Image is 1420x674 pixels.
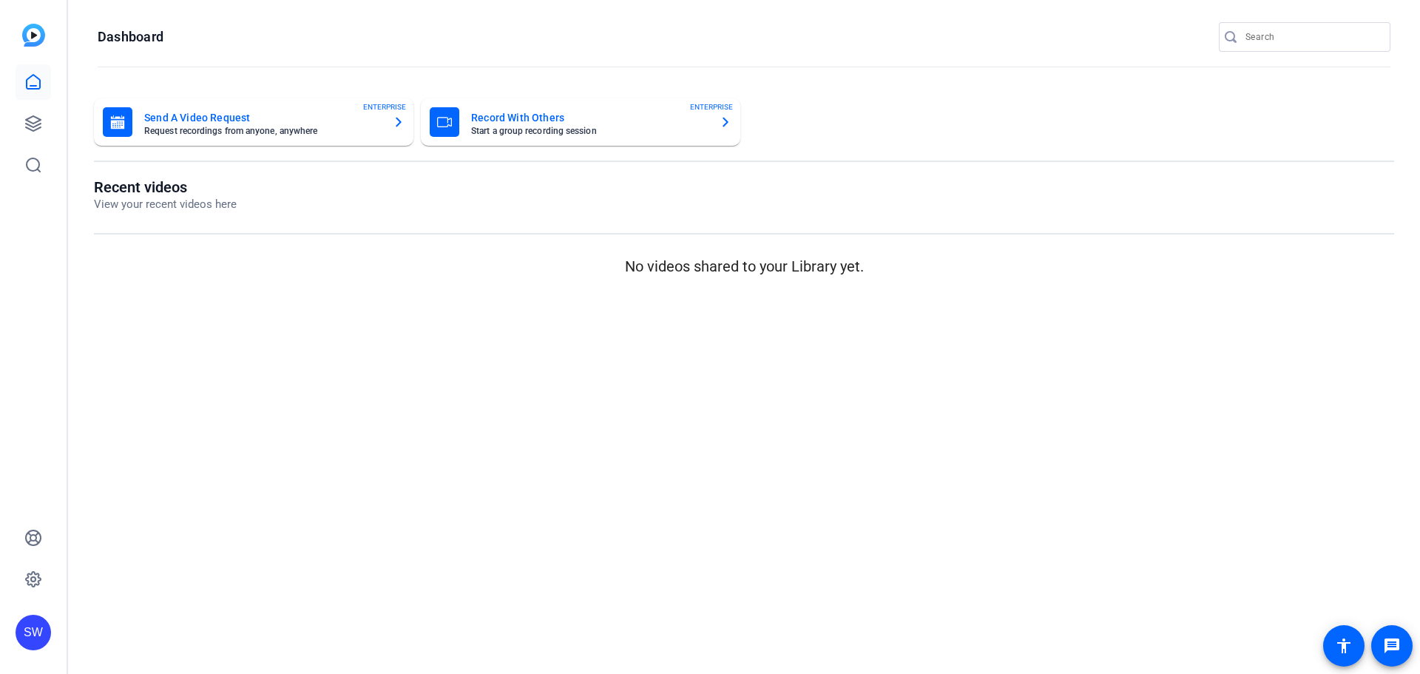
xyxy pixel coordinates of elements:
div: SW [16,615,51,650]
mat-icon: message [1383,637,1401,655]
h1: Dashboard [98,28,163,46]
img: blue-gradient.svg [22,24,45,47]
input: Search [1245,28,1379,46]
h1: Recent videos [94,178,237,196]
mat-card-subtitle: Request recordings from anyone, anywhere [144,127,381,135]
mat-card-title: Record With Others [471,109,708,127]
span: ENTERPRISE [363,101,406,112]
p: View your recent videos here [94,196,237,213]
mat-icon: accessibility [1335,637,1353,655]
span: ENTERPRISE [690,101,733,112]
p: No videos shared to your Library yet. [94,255,1394,277]
mat-card-subtitle: Start a group recording session [471,127,708,135]
button: Record With OthersStart a group recording sessionENTERPRISE [421,98,740,146]
mat-card-title: Send A Video Request [144,109,381,127]
button: Send A Video RequestRequest recordings from anyone, anywhereENTERPRISE [94,98,413,146]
